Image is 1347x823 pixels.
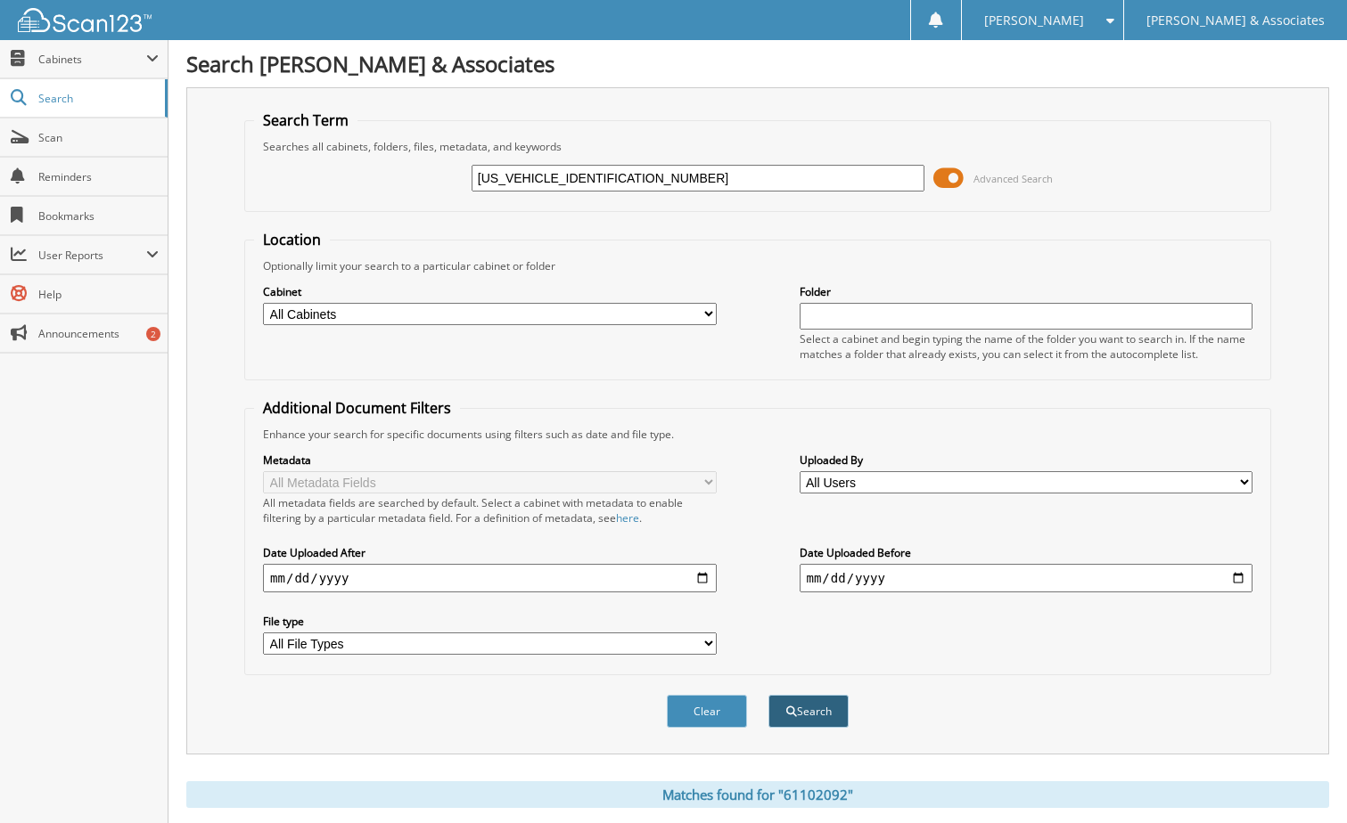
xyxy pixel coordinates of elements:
span: Help [38,287,159,302]
div: All metadata fields are searched by default. Select a cabinet with metadata to enable filtering b... [263,495,716,526]
div: Enhance your search for specific documents using filters such as date and file type. [254,427,1261,442]
label: Folder [800,284,1253,299]
button: Search [768,695,849,728]
label: Cabinet [263,284,716,299]
div: Select a cabinet and begin typing the name of the folder you want to search in. If the name match... [800,331,1253,362]
div: Matches found for "61102092" [186,781,1329,808]
span: Scan [38,130,159,145]
label: Uploaded By [800,452,1253,468]
span: [PERSON_NAME] [984,15,1084,26]
span: Reminders [38,169,159,184]
span: Announcements [38,326,159,341]
legend: Search Term [254,110,357,130]
span: [PERSON_NAME] & Associates [1146,15,1325,26]
span: User Reports [38,248,146,263]
label: Date Uploaded Before [800,545,1253,560]
button: Clear [667,695,747,728]
div: Searches all cabinets, folders, files, metadata, and keywords [254,139,1261,154]
span: Advanced Search [973,172,1053,185]
img: scan123-logo-white.svg [18,8,152,32]
iframe: Chat Widget [1258,737,1347,823]
span: Search [38,91,156,106]
label: Metadata [263,452,716,468]
label: Date Uploaded After [263,545,716,560]
h1: Search [PERSON_NAME] & Associates [186,49,1329,78]
input: start [263,564,716,592]
span: Bookmarks [38,208,159,224]
a: here [616,510,639,526]
span: Cabinets [38,52,146,67]
legend: Additional Document Filters [254,398,460,418]
div: 2 [146,327,160,341]
input: end [800,564,1253,592]
legend: Location [254,230,330,249]
label: File type [263,614,716,629]
div: Optionally limit your search to a particular cabinet or folder [254,258,1261,273]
